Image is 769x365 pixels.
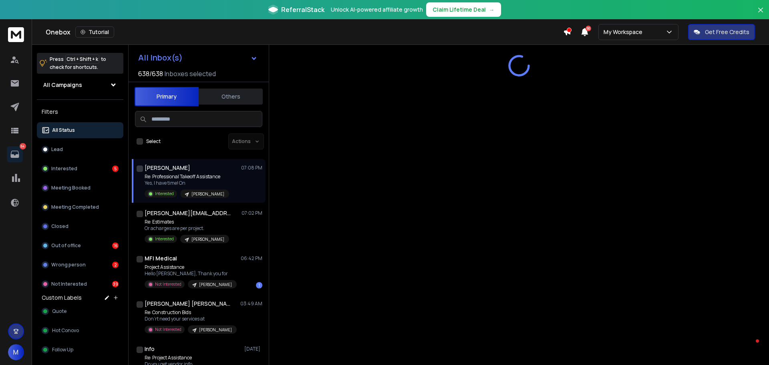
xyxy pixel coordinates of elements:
p: Don’rt need your services at [145,316,237,322]
p: Meeting Booked [51,185,91,191]
h1: All Inbox(s) [138,54,183,62]
p: [DATE] [244,346,262,352]
p: Project Assistance [145,264,237,270]
button: Interested5 [37,161,123,177]
button: Primary [135,87,199,106]
button: All Status [37,122,123,138]
button: Closed [37,218,123,234]
span: Quote [52,308,66,315]
span: 638 / 638 [138,69,163,79]
span: 50 [586,26,591,31]
p: Hello [PERSON_NAME], Thank you for [145,270,237,277]
p: Interested [51,165,77,172]
p: Not Interested [155,281,181,287]
p: Interested [155,191,174,197]
h1: Info [145,345,155,353]
div: 1 [256,282,262,288]
button: All Campaigns [37,77,123,93]
p: Yes, I have time! On [145,180,229,186]
div: 39 [112,281,119,287]
p: 07:08 PM [241,165,262,171]
p: 07:02 PM [242,210,262,216]
p: Lead [51,146,63,153]
button: Meeting Completed [37,199,123,215]
button: Follow Up [37,342,123,358]
div: Onebox [46,26,563,38]
label: Select [146,138,161,145]
p: Not Interested [155,327,181,333]
button: M [8,344,24,360]
button: Not Interested39 [37,276,123,292]
button: Quote [37,303,123,319]
p: Closed [51,223,68,230]
h1: All Campaigns [43,81,82,89]
p: Not Interested [51,281,87,287]
p: 64 [20,143,26,149]
span: Follow Up [52,347,73,353]
span: Ctrl + Shift + k [65,54,99,64]
button: Hot Conovo [37,323,123,339]
p: Out of office [51,242,81,249]
h3: Custom Labels [42,294,82,302]
div: 16 [112,242,119,249]
div: 5 [112,165,119,172]
iframe: Intercom live chat [740,337,759,357]
button: Claim Lifetime Deal→ [426,2,501,17]
button: Close banner [755,5,766,24]
span: → [489,6,495,14]
p: [PERSON_NAME] [191,191,224,197]
p: Wrong person [51,262,86,268]
span: Hot Conovo [52,327,79,334]
button: All Inbox(s) [132,50,264,66]
a: 64 [7,146,23,162]
p: [PERSON_NAME] [191,236,224,242]
p: Re: Project Assistance [145,355,229,361]
p: [PERSON_NAME] [199,327,232,333]
button: Others [199,88,263,105]
p: My Workspace [604,28,646,36]
p: Re: Construction Bids [145,309,237,316]
h1: [PERSON_NAME][EMAIL_ADDRESS][DOMAIN_NAME] [145,209,233,217]
p: Interested [155,236,174,242]
p: Re: Professional Takeoff Assistance [145,173,229,180]
button: Get Free Credits [688,24,755,40]
button: Out of office16 [37,238,123,254]
p: Meeting Completed [51,204,99,210]
p: [PERSON_NAME] [199,282,232,288]
p: 06:42 PM [241,255,262,262]
p: Unlock AI-powered affiliate growth [331,6,423,14]
p: Or acharges are per project. [145,225,229,232]
div: 2 [112,262,119,268]
p: All Status [52,127,75,133]
span: ReferralStack [281,5,324,14]
button: Lead [37,141,123,157]
button: Tutorial [75,26,114,38]
h1: MFI Medical [145,254,177,262]
button: Wrong person2 [37,257,123,273]
h3: Inboxes selected [165,69,216,79]
h1: [PERSON_NAME] [PERSON_NAME] [145,300,233,308]
p: Get Free Credits [705,28,749,36]
h3: Filters [37,106,123,117]
h1: [PERSON_NAME] [145,164,190,172]
p: Re: Estimates [145,219,229,225]
p: Press to check for shortcuts. [50,55,106,71]
button: Meeting Booked [37,180,123,196]
p: 03:49 AM [240,300,262,307]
